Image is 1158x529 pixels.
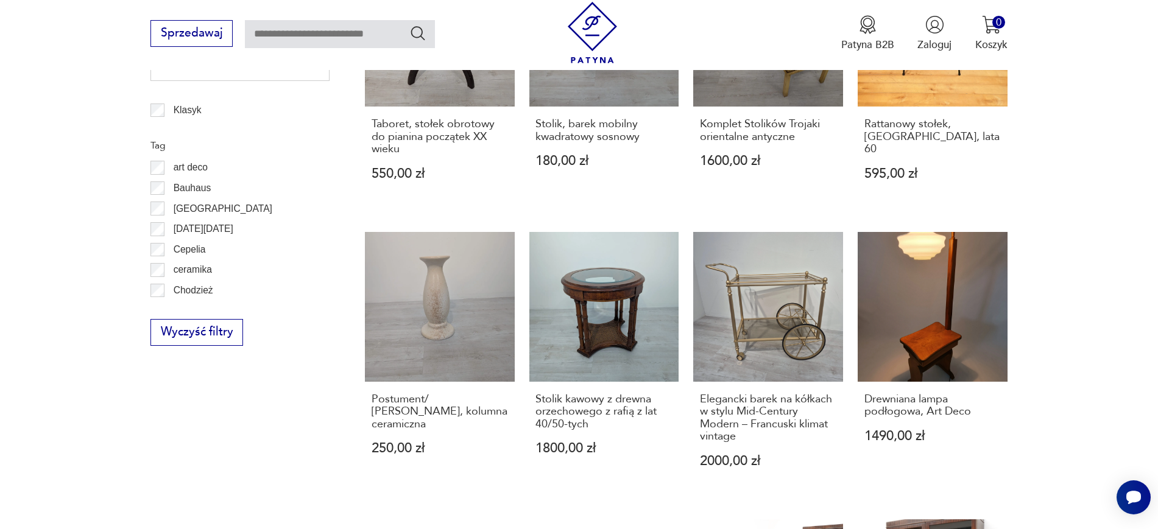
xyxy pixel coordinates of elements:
[372,393,508,430] h3: Postument/ [PERSON_NAME], kolumna ceramiczna
[982,15,1001,34] img: Ikona koszyka
[150,20,233,47] button: Sprzedawaj
[174,262,212,278] p: ceramika
[700,455,836,468] p: 2000,00 zł
[841,38,894,52] p: Patyna B2B
[174,102,202,118] p: Klasyk
[174,159,208,175] p: art deco
[535,118,672,143] h3: Stolik, barek mobilny kwadratowy sosnowy
[372,118,508,155] h3: Taboret, stołek obrotowy do pianina początek XX wieku
[150,29,233,39] a: Sprzedawaj
[174,201,272,217] p: [GEOGRAPHIC_DATA]
[841,15,894,52] button: Patyna B2B
[992,16,1005,29] div: 0
[174,303,210,319] p: Ćmielów
[700,393,836,443] h3: Elegancki barek na kółkach w stylu Mid-Century Modern – Francuski klimat vintage
[372,167,508,180] p: 550,00 zł
[917,15,951,52] button: Zaloguj
[858,15,877,34] img: Ikona medalu
[372,442,508,455] p: 250,00 zł
[174,180,211,196] p: Bauhaus
[700,118,836,143] h3: Komplet Stolików Trojaki orientalne antyczne
[975,38,1008,52] p: Koszyk
[917,38,951,52] p: Zaloguj
[975,15,1008,52] button: 0Koszyk
[693,232,843,496] a: Elegancki barek na kółkach w stylu Mid-Century Modern – Francuski klimat vintageElegancki barek n...
[535,155,672,167] p: 180,00 zł
[150,138,330,153] p: Tag
[864,167,1001,180] p: 595,00 zł
[864,430,1001,443] p: 1490,00 zł
[841,15,894,52] a: Ikona medaluPatyna B2B
[864,393,1001,418] h3: Drewniana lampa podłogowa, Art Deco
[535,393,672,430] h3: Stolik kawowy z drewna orzechowego z rafią z lat 40/50-tych
[365,232,515,496] a: Postument/ Kwietnik, kolumna ceramicznaPostument/ [PERSON_NAME], kolumna ceramiczna250,00 zł
[858,232,1008,496] a: Drewniana lampa podłogowa, Art DecoDrewniana lampa podłogowa, Art Deco1490,00 zł
[174,282,213,298] p: Chodzież
[174,221,233,237] p: [DATE][DATE]
[700,155,836,167] p: 1600,00 zł
[562,2,623,63] img: Patyna - sklep z meblami i dekoracjami vintage
[925,15,944,34] img: Ikonka użytkownika
[529,232,679,496] a: Stolik kawowy z drewna orzechowego z rafią z lat 40/50-tychStolik kawowy z drewna orzechowego z r...
[150,319,243,346] button: Wyczyść filtry
[864,118,1001,155] h3: Rattanowy stołek, [GEOGRAPHIC_DATA], lata 60
[174,242,206,257] p: Cepelia
[409,24,427,42] button: Szukaj
[535,442,672,455] p: 1800,00 zł
[1117,480,1151,514] iframe: Smartsupp widget button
